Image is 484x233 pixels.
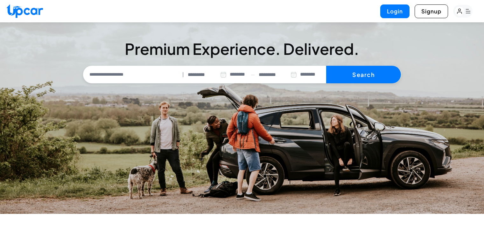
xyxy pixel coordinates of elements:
[6,4,43,18] img: Upcar Logo
[83,40,401,58] h3: Premium Experience. Delivered.
[380,4,410,18] button: Login
[326,66,401,84] button: Search
[182,71,184,78] span: |
[415,4,448,18] button: Signup
[251,71,255,78] span: —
